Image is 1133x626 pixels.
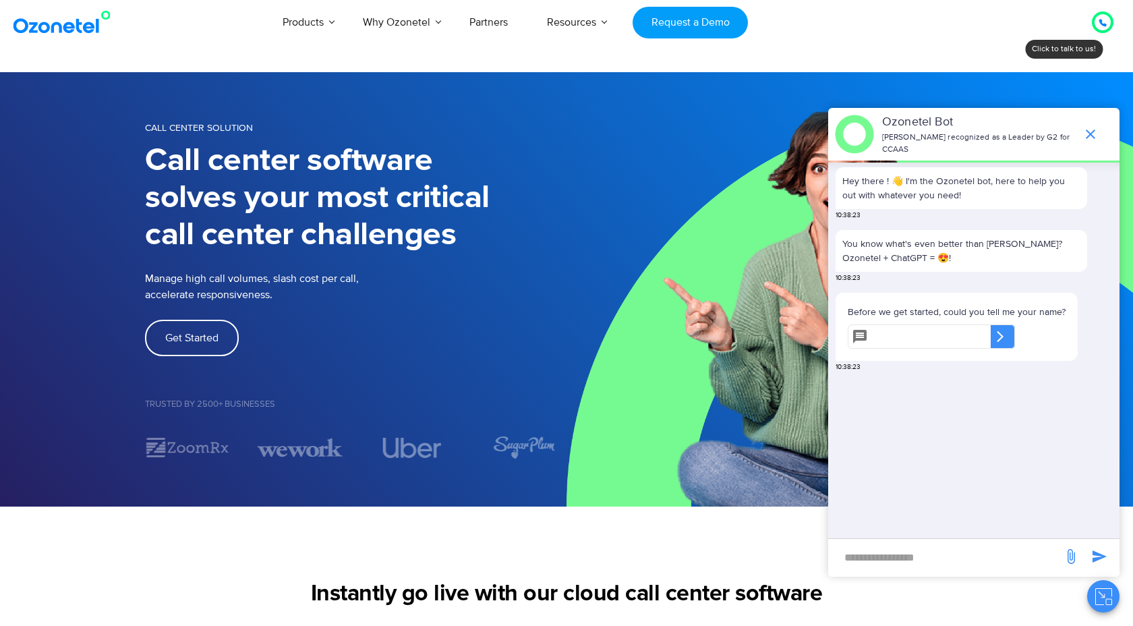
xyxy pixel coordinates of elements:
[1077,121,1104,148] span: end chat or minimize
[842,174,1080,202] p: Hey there ! 👋 I'm the Ozonetel bot, here to help you out with whatever you need!
[1087,580,1120,613] button: Close chat
[882,113,1076,132] p: Ozonetel Bot
[145,400,566,409] h5: Trusted by 2500+ Businesses
[633,7,748,38] a: Request a Demo
[836,210,861,221] span: 10:38:23
[835,546,1056,570] div: new-msg-input
[1086,543,1113,570] span: send message
[848,305,1066,319] p: Before we get started, could you tell me your name?
[145,142,566,254] h1: Call center software solves your most critical call center challenges
[165,333,219,343] span: Get Started
[145,436,230,459] img: zoomrx
[482,436,566,459] div: 5 / 7
[1057,543,1084,570] span: send message
[370,438,455,458] div: 4 / 7
[382,438,441,458] img: uber
[145,122,253,134] span: Call Center Solution
[882,132,1076,156] p: [PERSON_NAME] recognized as a Leader by G2 for CCAAS
[145,436,566,459] div: Image Carousel
[145,271,448,303] p: Manage high call volumes, slash cost per call, accelerate responsiveness.
[835,115,874,154] img: header
[836,362,861,372] span: 10:38:23
[836,273,861,283] span: 10:38:23
[145,320,239,356] a: Get Started
[257,436,342,459] div: 3 / 7
[842,237,1080,265] p: You know what's even better than [PERSON_NAME]? Ozonetel + ChatGPT = 😍!
[145,436,230,459] div: 2 / 7
[492,436,556,459] img: sugarplum
[145,581,988,608] h2: Instantly go live with our cloud call center software
[257,436,342,459] img: wework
